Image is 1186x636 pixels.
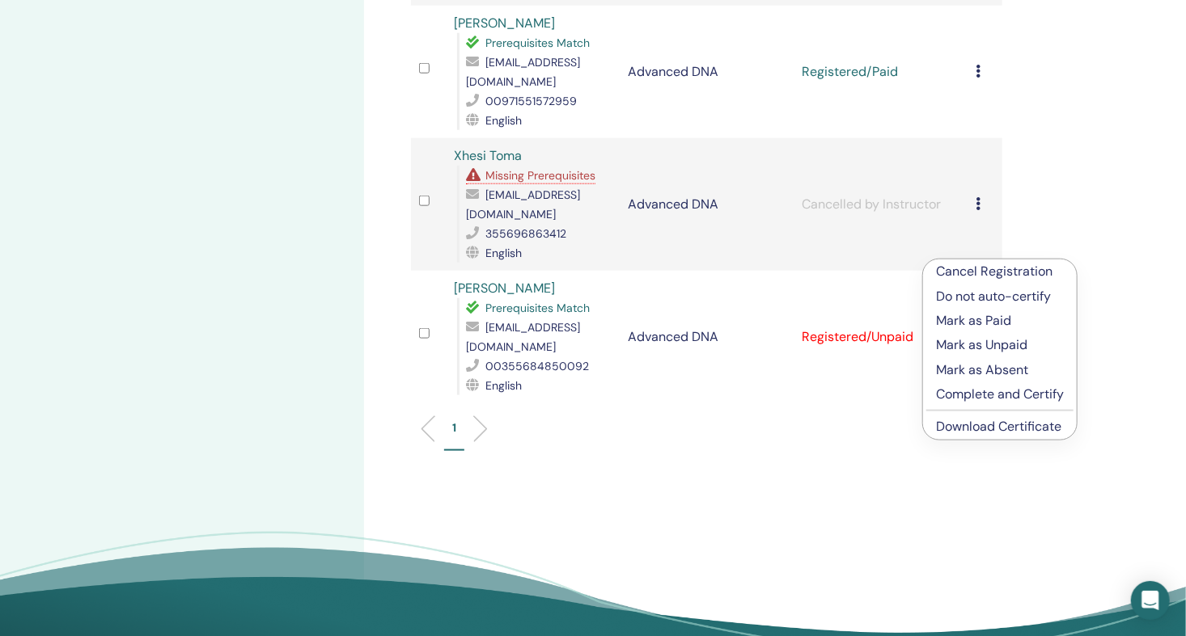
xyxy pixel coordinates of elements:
span: [EMAIL_ADDRESS][DOMAIN_NAME] [466,320,580,354]
span: [EMAIL_ADDRESS][DOMAIN_NAME] [466,187,580,221]
span: Prerequisites Match [485,301,590,315]
p: Mark as Unpaid [936,335,1064,355]
p: Mark as Absent [936,360,1064,380]
span: English [485,246,522,260]
p: 1 [452,419,456,436]
p: Mark as Paid [936,311,1064,331]
p: Do not auto-certify [936,287,1064,306]
span: Prerequisites Match [485,36,590,50]
span: 00971551572959 [485,94,577,108]
span: 355696863412 [485,226,566,241]
td: Advanced DNA [620,271,794,403]
div: Open Intercom Messenger [1131,581,1170,620]
a: Xhesi Toma [454,147,522,164]
span: [EMAIL_ADDRESS][DOMAIN_NAME] [466,55,580,89]
td: Advanced DNA [620,6,794,138]
span: English [485,378,522,393]
span: English [485,113,522,128]
span: 00355684850092 [485,359,589,373]
a: Download Certificate [936,418,1061,435]
p: Complete and Certify [936,385,1064,404]
a: [PERSON_NAME] [454,15,555,32]
span: Missing Prerequisites [485,168,595,183]
td: Advanced DNA [620,138,794,271]
a: [PERSON_NAME] [454,280,555,297]
p: Cancel Registration [936,262,1064,281]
